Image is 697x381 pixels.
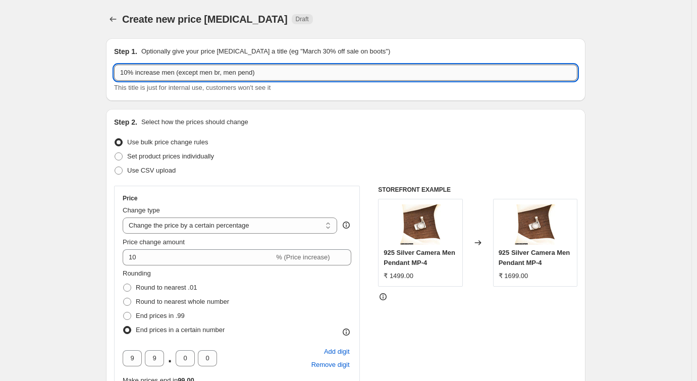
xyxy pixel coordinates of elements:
span: Price change amount [123,238,185,246]
div: help [341,220,351,230]
input: 30% off holiday sale [114,65,577,81]
input: ﹡ [198,350,217,366]
input: -15 [123,249,274,265]
span: Round to nearest whole number [136,298,229,305]
span: 925 Silver Camera Men Pendant MP-4 [499,249,570,266]
span: This title is just for internal use, customers won't see it [114,84,271,91]
span: % (Price increase) [276,253,330,261]
span: 925 Silver Camera Men Pendant MP-4 [384,249,455,266]
h3: Price [123,194,137,202]
span: . [167,350,173,366]
button: Price change jobs [106,12,120,26]
button: Add placeholder [323,345,351,358]
input: ﹡ [123,350,142,366]
h6: STOREFRONT EXAMPLE [378,186,577,194]
span: Use bulk price change rules [127,138,208,146]
span: Change type [123,206,160,214]
span: End prices in a certain number [136,326,225,334]
p: Select how the prices should change [141,117,248,127]
span: Set product prices individually [127,152,214,160]
span: Add digit [324,347,350,357]
img: 14IiIxVC3EE9JYz84T8P0LgbO-cPysbQp_80x.jpg [400,204,441,245]
span: Rounding [123,269,151,277]
img: 14IiIxVC3EE9JYz84T8P0LgbO-cPysbQp_80x.jpg [515,204,555,245]
span: Use CSV upload [127,167,176,174]
div: ₹ 1699.00 [499,271,528,281]
p: Optionally give your price [MEDICAL_DATA] a title (eg "March 30% off sale on boots") [141,46,390,57]
input: ﹡ [145,350,164,366]
button: Remove placeholder [310,358,351,371]
h2: Step 2. [114,117,137,127]
span: Draft [296,15,309,23]
input: ﹡ [176,350,195,366]
div: ₹ 1499.00 [384,271,413,281]
h2: Step 1. [114,46,137,57]
span: Create new price [MEDICAL_DATA] [122,14,288,25]
span: End prices in .99 [136,312,185,319]
span: Remove digit [311,360,350,370]
span: Round to nearest .01 [136,284,197,291]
